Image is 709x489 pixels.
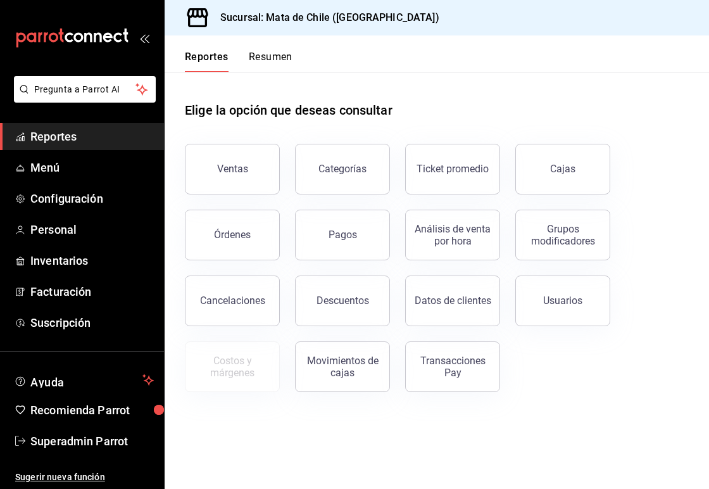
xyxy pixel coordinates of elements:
div: Categorías [318,163,367,175]
div: Costos y márgenes [193,355,272,379]
h3: Sucursal: Mata de Chile ([GEOGRAPHIC_DATA]) [210,10,439,25]
span: Ayuda [30,372,137,388]
button: Resumen [249,51,292,72]
button: Descuentos [295,276,390,326]
button: Usuarios [515,276,610,326]
div: Cancelaciones [200,295,265,307]
button: Órdenes [185,210,280,260]
a: Pregunta a Parrot AI [9,92,156,105]
button: Datos de clientes [405,276,500,326]
button: Análisis de venta por hora [405,210,500,260]
button: Ticket promedio [405,144,500,194]
button: Pagos [295,210,390,260]
span: Sugerir nueva función [15,471,154,484]
span: Reportes [30,128,154,145]
span: Suscripción [30,314,154,331]
div: Usuarios [543,295,582,307]
div: Datos de clientes [415,295,491,307]
span: Configuración [30,190,154,207]
div: navigation tabs [185,51,292,72]
div: Descuentos [317,295,369,307]
button: Cancelaciones [185,276,280,326]
span: Facturación [30,283,154,300]
button: Transacciones Pay [405,341,500,392]
button: Ventas [185,144,280,194]
button: Contrata inventarios para ver este reporte [185,341,280,392]
a: Cajas [515,144,610,194]
div: Transacciones Pay [413,355,492,379]
span: Inventarios [30,252,154,269]
button: Grupos modificadores [515,210,610,260]
div: Análisis de venta por hora [413,223,492,247]
h1: Elige la opción que deseas consultar [185,101,392,120]
div: Grupos modificadores [524,223,602,247]
button: open_drawer_menu [139,33,149,43]
div: Ticket promedio [417,163,489,175]
span: Menú [30,159,154,176]
span: Superadmin Parrot [30,433,154,450]
div: Movimientos de cajas [303,355,382,379]
button: Movimientos de cajas [295,341,390,392]
button: Reportes [185,51,229,72]
button: Pregunta a Parrot AI [14,76,156,103]
div: Ventas [217,163,248,175]
div: Cajas [550,162,576,177]
span: Pregunta a Parrot AI [34,83,136,96]
button: Categorías [295,144,390,194]
div: Órdenes [214,229,251,241]
div: Pagos [329,229,357,241]
span: Personal [30,221,154,238]
span: Recomienda Parrot [30,402,154,419]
